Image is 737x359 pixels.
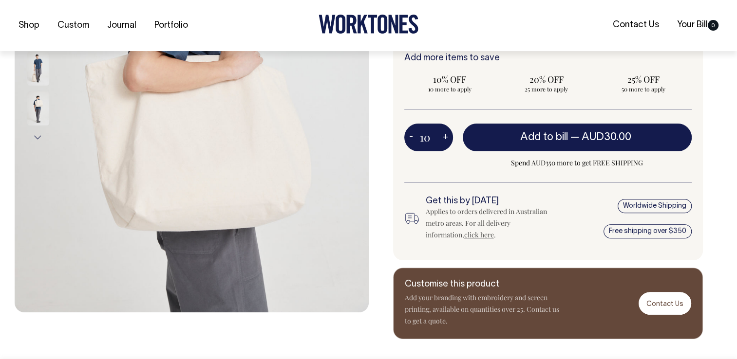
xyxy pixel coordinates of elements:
[54,18,93,34] a: Custom
[603,85,684,93] span: 50 more to apply
[463,157,692,169] span: Spend AUD350 more to get FREE SHIPPING
[639,292,691,315] a: Contact Us
[570,132,634,142] span: —
[409,73,491,85] span: 10% OFF
[464,230,494,239] a: click here
[405,280,561,289] h6: Customise this product
[31,126,45,148] button: Next
[501,71,592,96] input: 20% OFF 25 more to apply
[520,132,568,142] span: Add to bill
[609,17,663,33] a: Contact Us
[151,18,192,34] a: Portfolio
[582,132,631,142] span: AUD30.00
[27,91,49,126] img: natural
[103,18,140,34] a: Journal
[426,206,561,241] div: Applies to orders delivered in Australian metro areas. For all delivery information, .
[506,85,587,93] span: 25 more to apply
[598,71,689,96] input: 25% OFF 50 more to apply
[404,54,692,63] h6: Add more items to save
[404,71,495,96] input: 10% OFF 10 more to apply
[426,197,561,206] h6: Get this by [DATE]
[438,128,453,147] button: +
[405,292,561,327] p: Add your branding with embroidery and screen printing, available on quantities over 25. Contact u...
[708,20,718,31] span: 0
[404,128,418,147] button: -
[506,73,587,85] span: 20% OFF
[27,52,49,86] img: natural
[603,73,684,85] span: 25% OFF
[409,85,491,93] span: 10 more to apply
[673,17,722,33] a: Your Bill0
[15,18,43,34] a: Shop
[463,124,692,151] button: Add to bill —AUD30.00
